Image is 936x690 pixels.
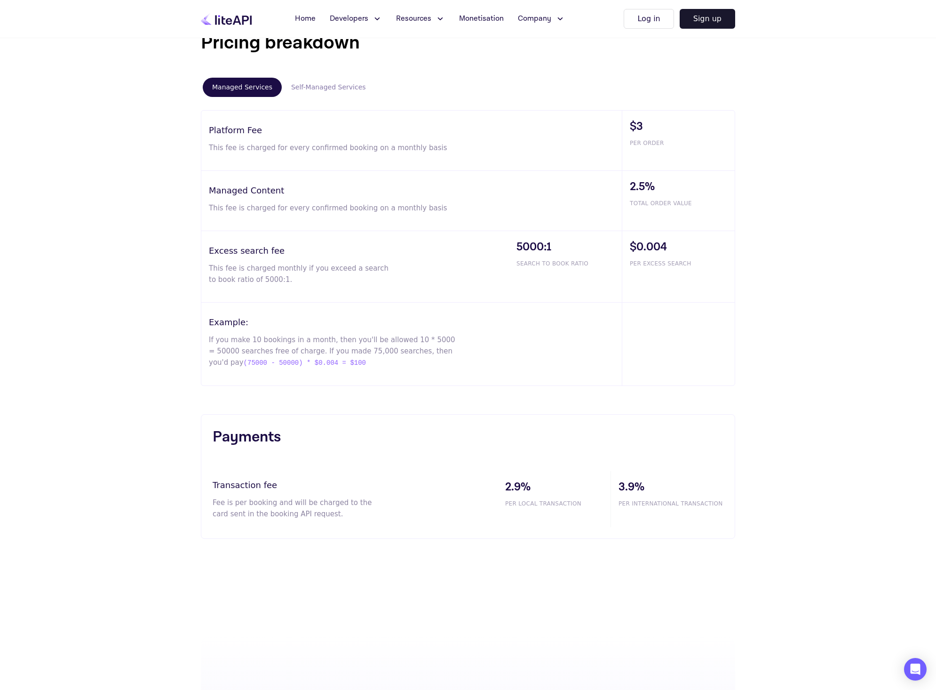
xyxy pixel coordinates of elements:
[201,29,735,57] h1: Pricing breakdown
[203,78,282,97] button: Managed Services
[904,658,927,681] div: Open Intercom Messenger
[630,118,735,135] span: $3
[505,479,611,496] span: 2.9%
[630,178,735,195] span: 2.5%
[630,199,735,208] span: TOTAL ORDER VALUE
[630,139,735,147] span: PER ORDER
[516,239,622,256] span: 5000:1
[209,334,457,369] p: If you make 10 bookings in a month, then you'll be allowed 10 * 5000 = 50000 searches free of cha...
[680,9,735,29] button: Sign up
[209,316,622,329] h3: Example:
[619,499,723,508] span: PER INTERNATIONAL TRANSACTION
[390,9,451,28] button: Resources
[619,479,723,496] span: 3.9%
[512,9,571,28] button: Company
[282,78,375,97] button: Self-Managed Services
[289,9,321,28] a: Home
[209,184,622,197] h3: Managed Content
[209,142,457,153] p: This fee is charged for every confirmed booking on a monthly basis
[330,13,368,24] span: Developers
[209,244,509,257] h3: Excess search fee
[630,259,735,268] span: PER EXCESS SEARCH
[324,9,388,28] button: Developers
[396,13,431,24] span: Resources
[453,9,509,28] a: Monetisation
[209,263,389,285] p: This fee is charged monthly if you exceed a search to book ratio of 5000:1.
[624,9,674,29] button: Log in
[505,499,611,508] span: PER LOCAL TRANSACTION
[213,497,384,520] p: Fee is per booking and will be charged to the card sent in the booking API request.
[295,13,316,24] span: Home
[459,13,504,24] span: Monetisation
[518,13,551,24] span: Company
[209,202,457,214] p: This fee is charged for every confirmed booking on a monthly basis
[213,479,498,491] h3: Transaction fee
[209,124,622,136] h3: Platform Fee
[516,259,622,268] span: SEARCH TO BOOK RATIO
[213,426,723,449] h3: Payments
[244,357,366,369] span: (75000 - 50000) * $0.004 = $100
[630,239,735,256] span: $0.004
